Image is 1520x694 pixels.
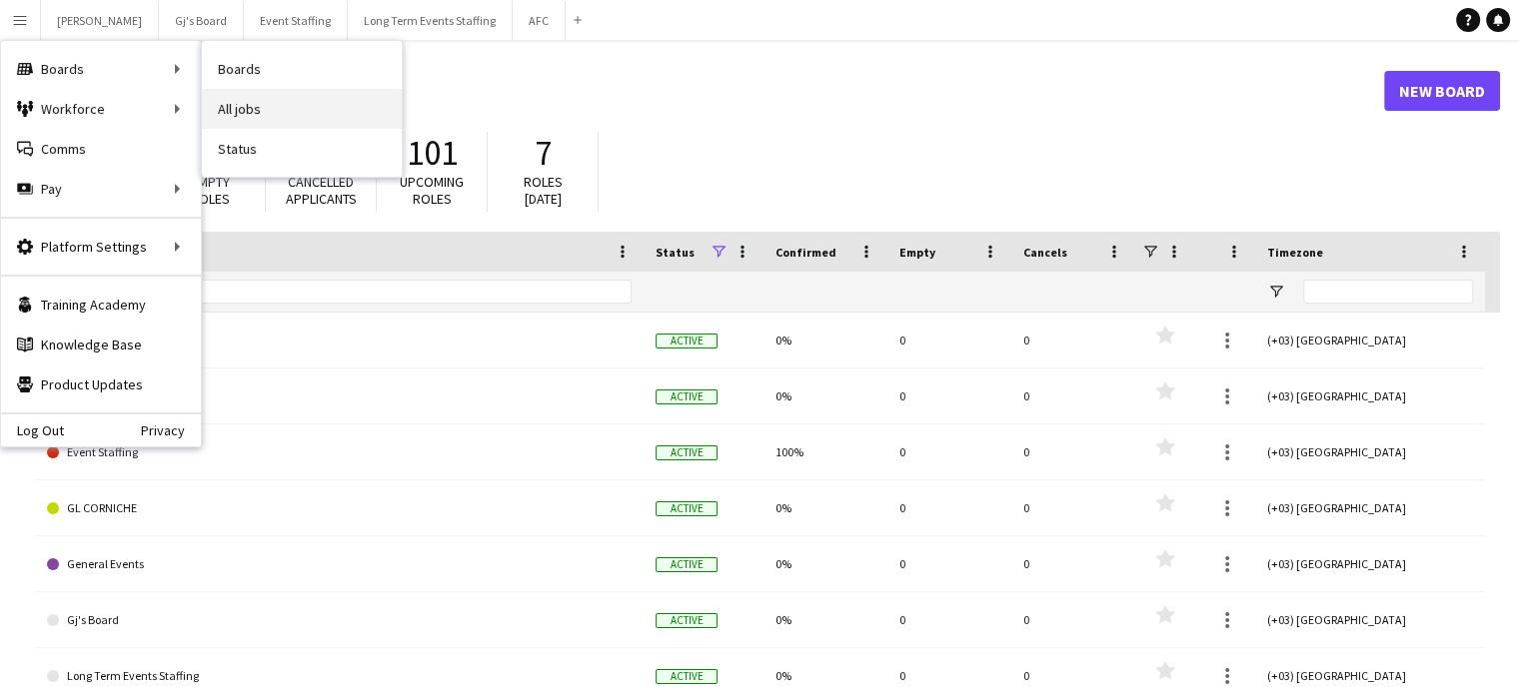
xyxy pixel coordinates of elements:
span: Empty [899,245,935,260]
div: (+03) [GEOGRAPHIC_DATA] [1255,536,1485,591]
div: 0% [763,480,887,535]
div: Boards [1,49,201,89]
span: Active [656,389,718,404]
div: 0 [1011,424,1135,479]
div: Platform Settings [1,227,201,267]
div: 0 [1011,536,1135,591]
button: Long Term Events Staffing [348,1,513,40]
button: Event Staffing [244,1,348,40]
div: 0 [887,592,1011,647]
span: Cancels [1023,245,1067,260]
a: All jobs [202,89,402,129]
span: Roles [DATE] [524,173,563,208]
span: Timezone [1267,245,1323,260]
div: 0% [763,313,887,367]
div: 0 [887,313,1011,367]
a: Product Updates [1,364,201,404]
span: Active [656,501,718,516]
a: Status [202,129,402,169]
a: Gj's Board [47,592,632,648]
a: Boards [202,49,402,89]
a: General Events [47,536,632,592]
input: Board name Filter Input [83,280,632,304]
div: (+03) [GEOGRAPHIC_DATA] [1255,592,1485,647]
a: Knowledge Base [1,325,201,364]
span: Confirmed [775,245,836,260]
span: Active [656,669,718,684]
a: Log Out [1,422,64,438]
span: Upcoming roles [400,173,464,208]
span: Active [656,334,718,348]
a: Comms [1,129,201,169]
div: 0% [763,536,887,591]
div: (+03) [GEOGRAPHIC_DATA] [1255,313,1485,367]
div: 0% [763,592,887,647]
span: Status [656,245,695,260]
div: 0 [1011,313,1135,367]
button: [PERSON_NAME] [41,1,159,40]
div: Pay [1,169,201,209]
span: 101 [407,131,458,175]
div: (+03) [GEOGRAPHIC_DATA] [1255,480,1485,535]
div: 0% [763,368,887,423]
a: Privacy [141,422,201,438]
div: 0 [887,368,1011,423]
div: 0 [887,536,1011,591]
span: Empty roles [191,173,230,208]
a: New Board [1384,71,1500,111]
div: (+03) [GEOGRAPHIC_DATA] [1255,424,1485,479]
h1: Boards [35,76,1384,106]
div: 100% [763,424,887,479]
span: Active [656,445,718,460]
span: Cancelled applicants [286,173,357,208]
a: AFC [47,368,632,424]
div: Workforce [1,89,201,129]
div: 0 [887,424,1011,479]
a: 974 FASHION SHOW [47,313,632,368]
button: Gj's Board [159,1,244,40]
a: Training Academy [1,285,201,325]
span: Active [656,613,718,628]
span: 7 [535,131,552,175]
div: (+03) [GEOGRAPHIC_DATA] [1255,368,1485,423]
div: 0 [1011,368,1135,423]
input: Timezone Filter Input [1303,280,1473,304]
a: GL CORNICHE [47,480,632,536]
div: 0 [1011,480,1135,535]
button: Open Filter Menu [1267,283,1285,301]
span: Active [656,557,718,572]
a: Event Staffing [47,424,632,480]
button: AFC [513,1,566,40]
div: 0 [887,480,1011,535]
div: 0 [1011,592,1135,647]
